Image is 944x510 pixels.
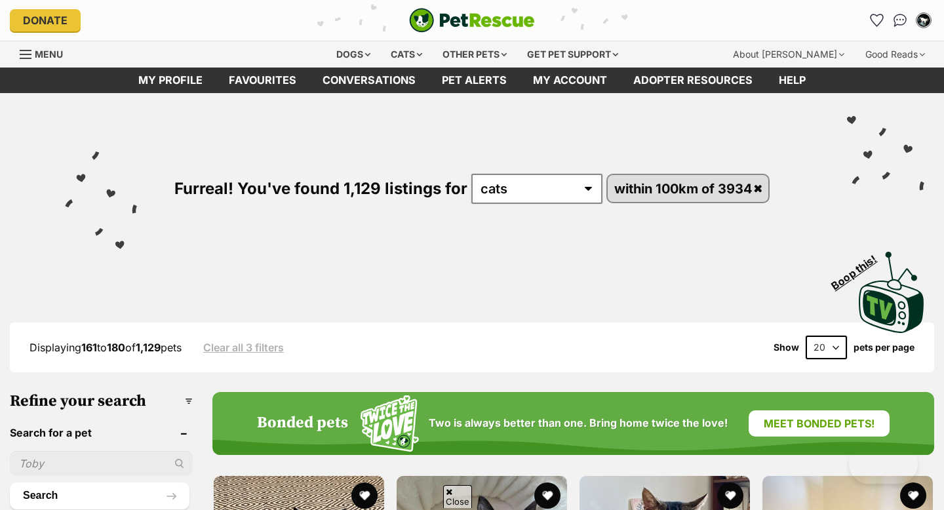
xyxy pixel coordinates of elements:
span: Furreal! You've found 1,129 listings for [174,179,467,198]
img: Lily Street profile pic [917,14,930,27]
a: Pet alerts [429,68,520,93]
a: Help [766,68,819,93]
button: favourite [351,482,378,509]
span: Close [443,485,472,508]
ul: Account quick links [866,10,934,31]
a: Favourites [866,10,887,31]
img: logo-cat-932fe2b9b8326f06289b0f2fb663e598f794de774fb13d1741a6617ecf9a85b4.svg [409,8,535,33]
button: favourite [900,482,926,509]
img: chat-41dd97257d64d25036548639549fe6c8038ab92f7586957e7f3b1b290dea8141.svg [894,14,907,27]
strong: 1,129 [136,341,161,354]
a: Favourites [216,68,309,93]
a: Clear all 3 filters [203,342,284,353]
div: Other pets [433,41,516,68]
button: Search [10,482,189,509]
a: conversations [309,68,429,93]
input: Toby [10,451,193,476]
a: within 100km of 3934 [608,175,768,202]
a: My profile [125,68,216,93]
h4: Bonded pets [257,414,348,433]
strong: 161 [81,341,97,354]
button: My account [913,10,934,31]
header: Search for a pet [10,427,193,439]
span: Show [774,342,799,353]
img: Squiggle [361,395,419,452]
div: About [PERSON_NAME] [724,41,854,68]
button: favourite [534,482,560,509]
div: Get pet support [518,41,627,68]
span: Two is always better than one. Bring home twice the love! [429,417,728,429]
iframe: Help Scout Beacon - Open [849,444,918,484]
span: Menu [35,49,63,60]
a: Conversations [890,10,911,31]
span: Boop this! [829,245,890,292]
h3: Refine your search [10,392,193,410]
div: Good Reads [856,41,934,68]
strong: 180 [107,341,125,354]
div: Dogs [327,41,380,68]
a: Meet bonded pets! [749,410,890,437]
a: Menu [20,41,72,65]
div: Cats [382,41,431,68]
label: pets per page [854,342,914,353]
a: PetRescue [409,8,535,33]
span: Displaying to of pets [29,341,182,354]
a: Adopter resources [620,68,766,93]
a: Donate [10,9,81,31]
a: Boop this! [859,240,924,336]
img: PetRescue TV logo [859,252,924,333]
button: favourite [717,482,743,509]
a: My account [520,68,620,93]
